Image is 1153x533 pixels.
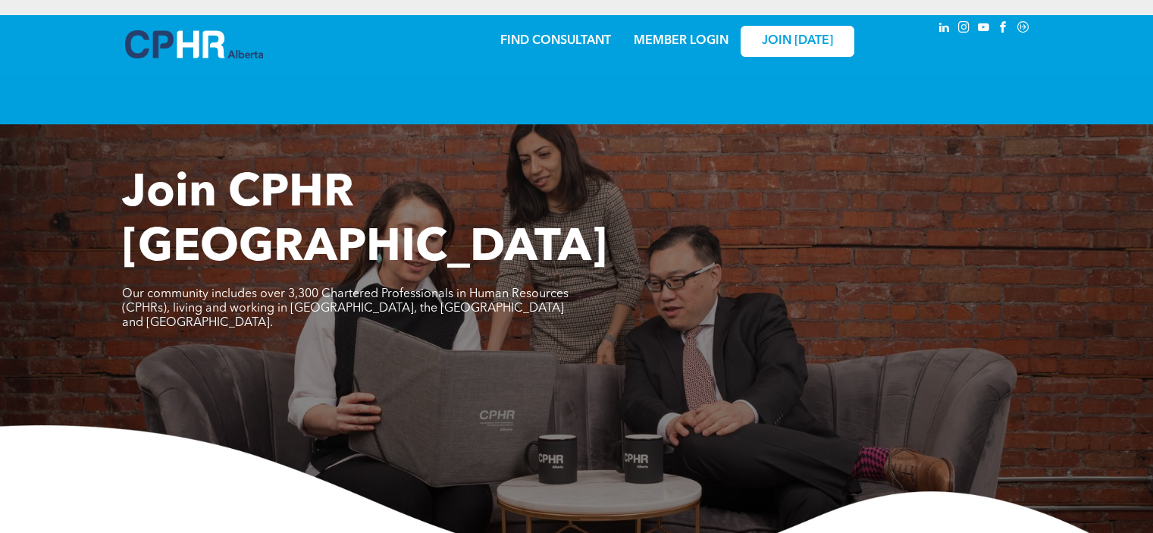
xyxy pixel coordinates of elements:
[1015,19,1032,39] a: Social network
[122,288,569,329] span: Our community includes over 3,300 Chartered Professionals in Human Resources (CPHRs), living and ...
[500,35,611,47] a: FIND CONSULTANT
[976,19,992,39] a: youtube
[125,30,263,58] img: A blue and white logo for cp alberta
[634,35,728,47] a: MEMBER LOGIN
[122,171,607,271] span: Join CPHR [GEOGRAPHIC_DATA]
[741,26,854,57] a: JOIN [DATE]
[936,19,953,39] a: linkedin
[762,34,833,49] span: JOIN [DATE]
[995,19,1012,39] a: facebook
[956,19,973,39] a: instagram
